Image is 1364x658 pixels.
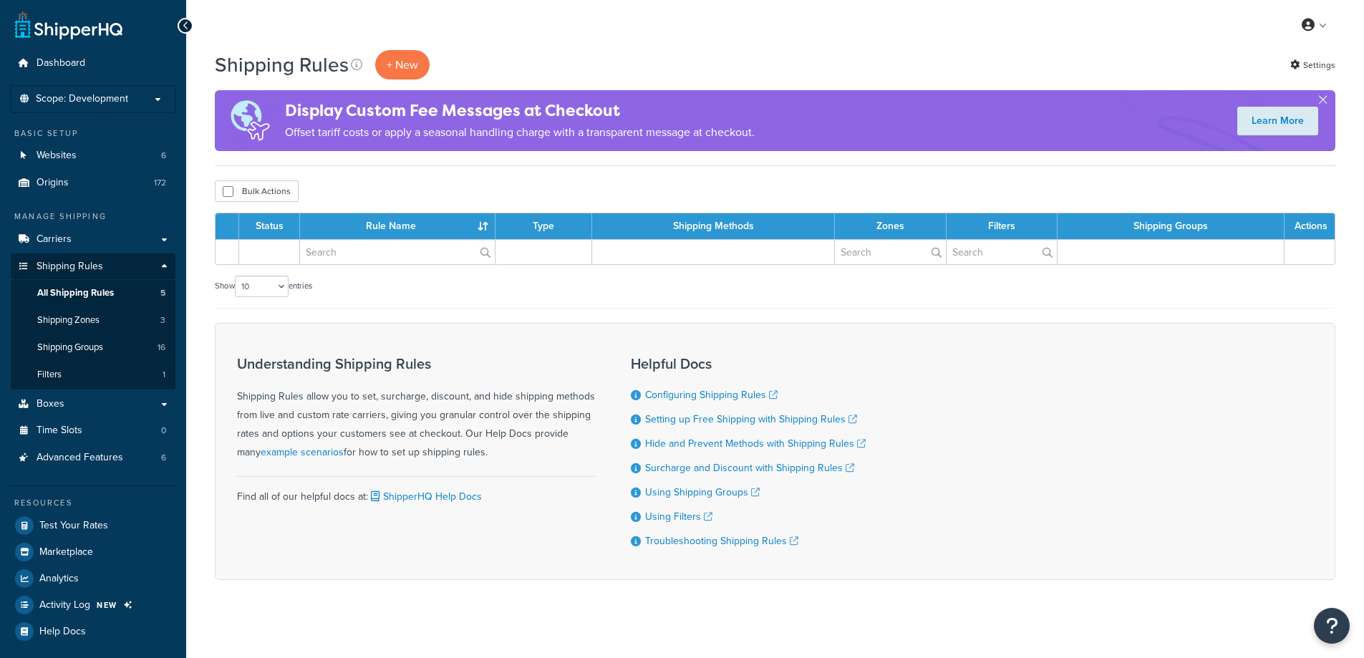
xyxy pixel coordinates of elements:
[947,213,1058,239] th: Filters
[261,445,344,460] a: example scenarios
[11,391,175,417] a: Boxes
[97,599,117,611] span: NEW
[215,180,299,202] button: Bulk Actions
[11,592,175,618] li: Activity Log
[161,452,166,464] span: 6
[285,122,755,142] p: Offset tariff costs or apply a seasonal handling charge with a transparent message at checkout.
[11,566,175,591] a: Analytics
[161,150,166,162] span: 6
[1058,213,1285,239] th: Shipping Groups
[235,276,289,297] select: Showentries
[37,398,64,410] span: Boxes
[631,356,866,372] h3: Helpful Docs
[11,280,175,306] li: All Shipping Rules
[37,425,82,437] span: Time Slots
[39,599,90,611] span: Activity Log
[215,90,285,151] img: duties-banner-06bc72dcb5fe05cb3f9472aba00be2ae8eb53ab6f0d8bb03d382ba314ac3c341.png
[11,445,175,471] a: Advanced Features 6
[160,287,165,299] span: 5
[37,369,62,381] span: Filters
[1290,55,1335,75] a: Settings
[11,253,175,390] li: Shipping Rules
[11,226,175,253] a: Carriers
[11,170,175,196] li: Origins
[36,93,128,105] span: Scope: Development
[11,362,175,388] li: Filters
[300,213,495,239] th: Rule Name
[835,240,946,264] input: Search
[592,213,835,239] th: Shipping Methods
[237,476,595,506] div: Find all of our helpful docs at:
[37,177,69,189] span: Origins
[37,150,77,162] span: Websites
[835,213,947,239] th: Zones
[215,276,312,297] label: Show entries
[1285,213,1335,239] th: Actions
[11,211,175,223] div: Manage Shipping
[1237,107,1318,135] a: Learn More
[645,436,866,451] a: Hide and Prevent Methods with Shipping Rules
[645,412,857,427] a: Setting up Free Shipping with Shipping Rules
[39,626,86,638] span: Help Docs
[368,489,482,504] a: ShipperHQ Help Docs
[300,240,495,264] input: Search
[37,261,103,273] span: Shipping Rules
[163,369,165,381] span: 1
[237,356,595,462] div: Shipping Rules allow you to set, surcharge, discount, and hide shipping methods from live and cus...
[11,334,175,361] a: Shipping Groups 16
[645,533,798,548] a: Troubleshooting Shipping Rules
[37,233,72,246] span: Carriers
[39,546,93,558] span: Marketplace
[495,213,592,239] th: Type
[11,253,175,280] a: Shipping Rules
[11,362,175,388] a: Filters 1
[11,417,175,444] li: Time Slots
[11,417,175,444] a: Time Slots 0
[11,497,175,509] div: Resources
[1314,608,1350,644] button: Open Resource Center
[11,50,175,77] a: Dashboard
[37,57,85,69] span: Dashboard
[11,539,175,565] a: Marketplace
[11,127,175,140] div: Basic Setup
[11,142,175,169] li: Websites
[37,452,123,464] span: Advanced Features
[645,509,712,524] a: Using Filters
[947,240,1057,264] input: Search
[11,170,175,196] a: Origins 172
[15,11,122,39] a: ShipperHQ Home
[160,314,165,326] span: 3
[11,445,175,471] li: Advanced Features
[158,342,165,354] span: 16
[39,573,79,585] span: Analytics
[375,50,430,79] p: + New
[11,307,175,334] li: Shipping Zones
[11,619,175,644] a: Help Docs
[161,425,166,437] span: 0
[11,334,175,361] li: Shipping Groups
[215,51,349,79] h1: Shipping Rules
[645,387,778,402] a: Configuring Shipping Rules
[11,142,175,169] a: Websites 6
[239,213,300,239] th: Status
[285,99,755,122] h4: Display Custom Fee Messages at Checkout
[237,356,595,372] h3: Understanding Shipping Rules
[37,342,103,354] span: Shipping Groups
[37,287,114,299] span: All Shipping Rules
[154,177,166,189] span: 172
[645,485,760,500] a: Using Shipping Groups
[11,280,175,306] a: All Shipping Rules 5
[11,592,175,618] a: Activity Log NEW
[11,513,175,538] a: Test Your Rates
[37,314,100,326] span: Shipping Zones
[11,307,175,334] a: Shipping Zones 3
[39,520,108,532] span: Test Your Rates
[645,460,854,475] a: Surcharge and Discount with Shipping Rules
